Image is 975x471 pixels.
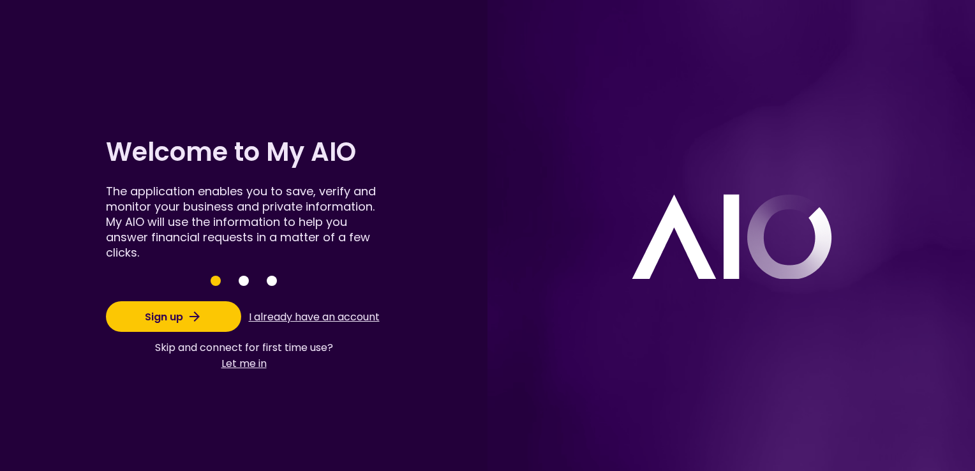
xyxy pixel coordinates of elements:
[239,276,249,286] button: Save
[106,134,382,170] h1: Welcome to My AIO
[267,276,277,286] button: Save
[155,340,333,355] span: Skip and connect for first time use?
[211,276,221,286] button: Save
[155,355,333,371] button: Let me in
[106,301,241,332] button: Sign up
[631,193,832,279] img: logo white
[106,184,382,260] div: The application enables you to save, verify and monitor your business and private information. My...
[246,304,382,329] button: I already have an account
